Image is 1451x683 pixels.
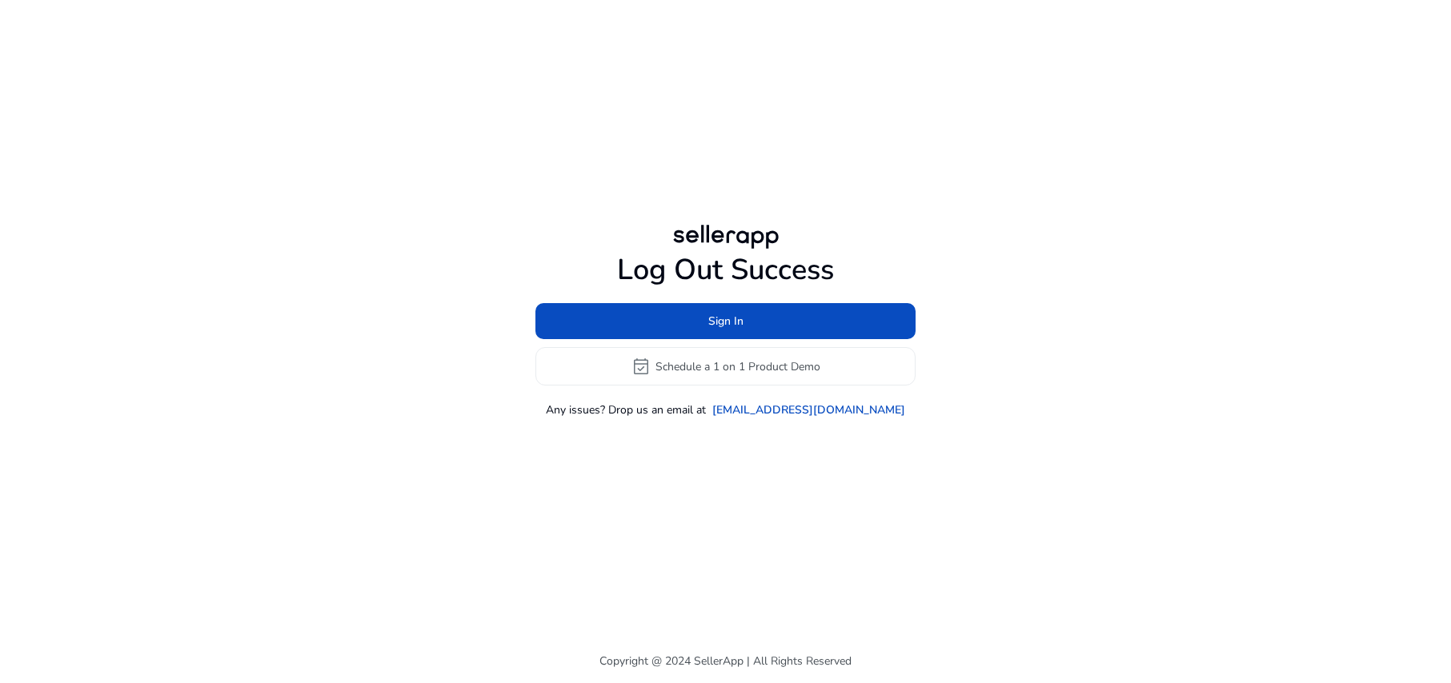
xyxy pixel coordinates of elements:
[535,253,916,287] h1: Log Out Success
[546,401,706,418] p: Any issues? Drop us an email at
[712,401,905,418] a: [EMAIL_ADDRESS][DOMAIN_NAME]
[535,347,916,385] button: event_availableSchedule a 1 on 1 Product Demo
[535,303,916,339] button: Sign In
[631,357,651,376] span: event_available
[708,313,744,330] span: Sign In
